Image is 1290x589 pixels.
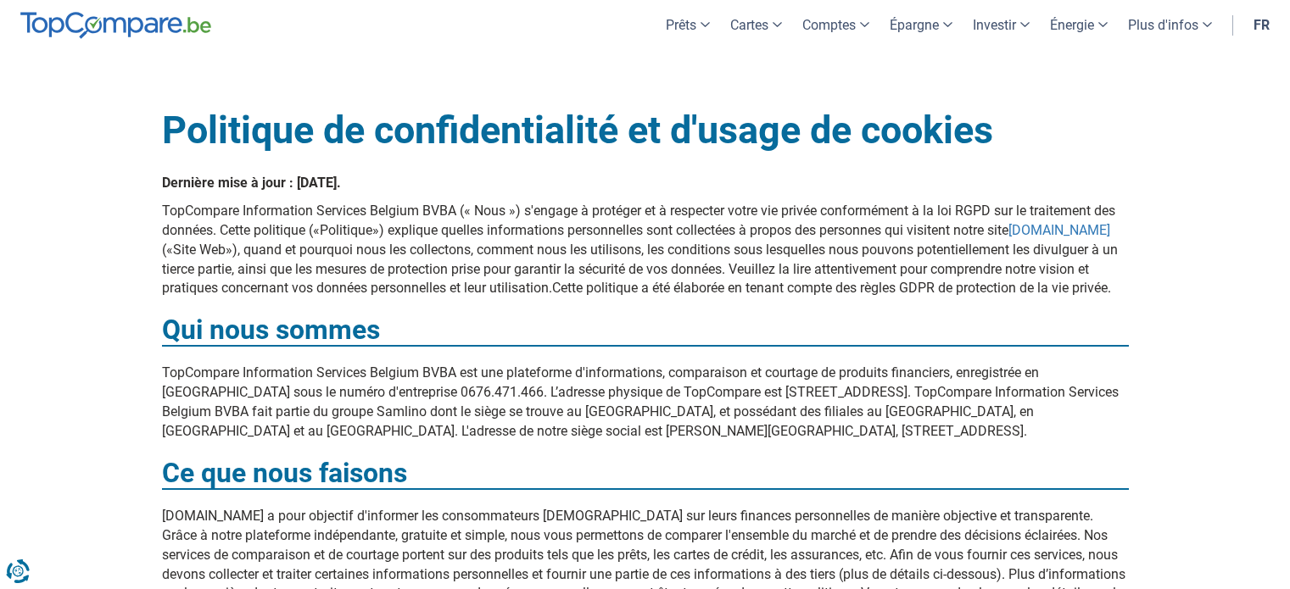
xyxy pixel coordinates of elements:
[162,384,1119,439] span: TopCompare Information Services Belgium BVBA fait partie du groupe Samlino dont le siège se trouv...
[162,508,1108,563] span: [DOMAIN_NAME] a pour objectif d'informer les consommateurs [DEMOGRAPHIC_DATA] sur leurs finances ...
[162,203,1115,238] span: TopCompare Information Services Belgium BVBA (« Nous ») s'engage à protéger et à respecter votre ...
[20,12,211,39] img: TopCompare
[162,364,1039,400] span: TopCompare Information Services Belgium BVBA est une plateforme d'informations, comparaison et co...
[162,222,1118,297] span: Cette politique («Politique») explique quelles informations personnelles sont collectées à propos...
[162,457,407,489] strong: Ce que nous faisons
[162,314,380,346] strong: Qui nous sommes
[162,108,993,153] strong: Politique de confidentialité et d'usage de cookies
[162,175,341,191] span: Dernière mise à jour : [DATE].
[1008,222,1110,238] a: [DOMAIN_NAME]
